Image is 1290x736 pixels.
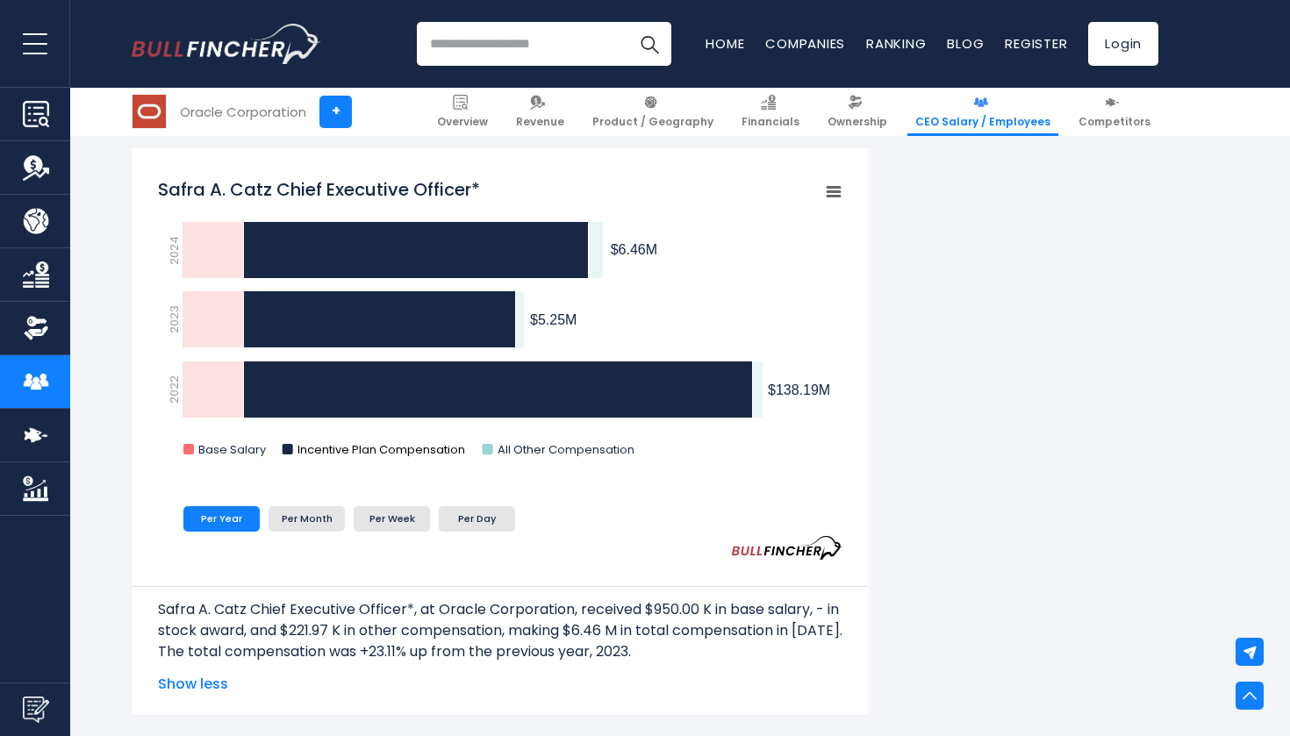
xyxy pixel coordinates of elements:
[158,599,842,641] p: Safra A. Catz Chief Executive Officer*, at Oracle Corporation, received $950.00 K in base salary,...
[198,441,267,458] text: Base Salary
[530,312,577,327] tspan: $5.25M
[269,506,345,531] li: Per Month
[627,22,671,66] button: Search
[734,88,807,136] a: Financials
[765,34,845,53] a: Companies
[516,115,564,129] span: Revenue
[706,34,744,53] a: Home
[166,236,183,265] text: 2024
[166,305,183,333] text: 2023
[584,88,721,136] a: Product / Geography
[915,115,1050,129] span: CEO Salary / Employees
[429,88,496,136] a: Overview
[23,315,49,341] img: Ownership
[158,674,842,695] span: Show less
[437,115,488,129] span: Overview
[158,177,480,202] tspan: Safra A. Catz Chief Executive Officer*
[907,88,1058,136] a: CEO Salary / Employees
[132,24,320,64] a: Go to homepage
[498,441,634,458] text: All Other Compensation
[947,34,984,53] a: Blog
[1079,115,1150,129] span: Competitors
[158,641,842,662] p: The total compensation was +23.11% up from the previous year, 2023.
[1071,88,1158,136] a: Competitors
[354,506,430,531] li: Per Week
[183,506,260,531] li: Per Year
[742,115,799,129] span: Financials
[820,88,895,136] a: Ownership
[166,375,183,404] text: 2022
[439,506,515,531] li: Per Day
[319,96,352,128] a: +
[297,441,465,458] text: Incentive Plan Compensation
[592,115,713,129] span: Product / Geography
[180,102,306,122] div: Oracle Corporation
[611,242,657,257] tspan: $6.46M
[828,115,887,129] span: Ownership
[768,382,830,397] tspan: $138.19M
[508,88,572,136] a: Revenue
[866,34,926,53] a: Ranking
[132,24,321,64] img: Bullfincher logo
[158,168,842,475] svg: Safra A. Catz Chief Executive Officer*
[1005,34,1067,53] a: Register
[133,95,166,128] img: ORCL logo
[1088,22,1158,66] a: Login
